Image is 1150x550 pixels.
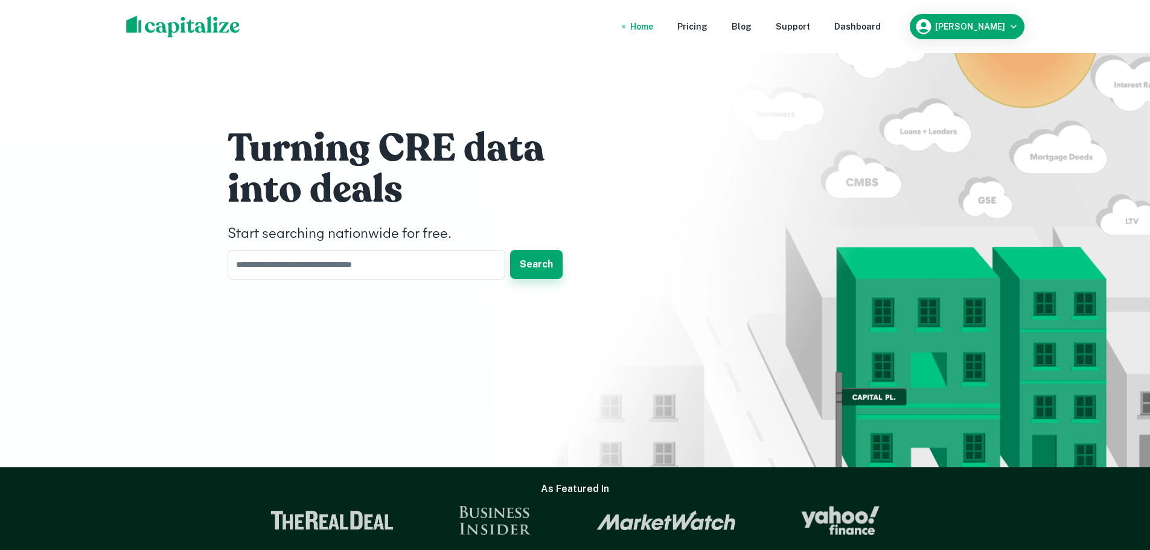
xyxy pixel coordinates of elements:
[630,20,653,33] a: Home
[732,20,752,33] a: Blog
[541,482,609,496] h6: As Featured In
[935,22,1005,31] h6: [PERSON_NAME]
[459,506,531,535] img: Business Insider
[834,20,881,33] a: Dashboard
[596,510,736,531] img: Market Watch
[126,16,240,37] img: capitalize-logo.png
[270,511,394,530] img: The Real Deal
[228,124,590,173] h1: Turning CRE data
[910,14,1024,39] button: [PERSON_NAME]
[776,20,810,33] a: Support
[801,506,880,535] img: Yahoo Finance
[1090,415,1150,473] iframe: Chat Widget
[677,20,708,33] a: Pricing
[228,165,590,214] h1: into deals
[228,223,590,245] h4: Start searching nationwide for free.
[510,250,563,279] button: Search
